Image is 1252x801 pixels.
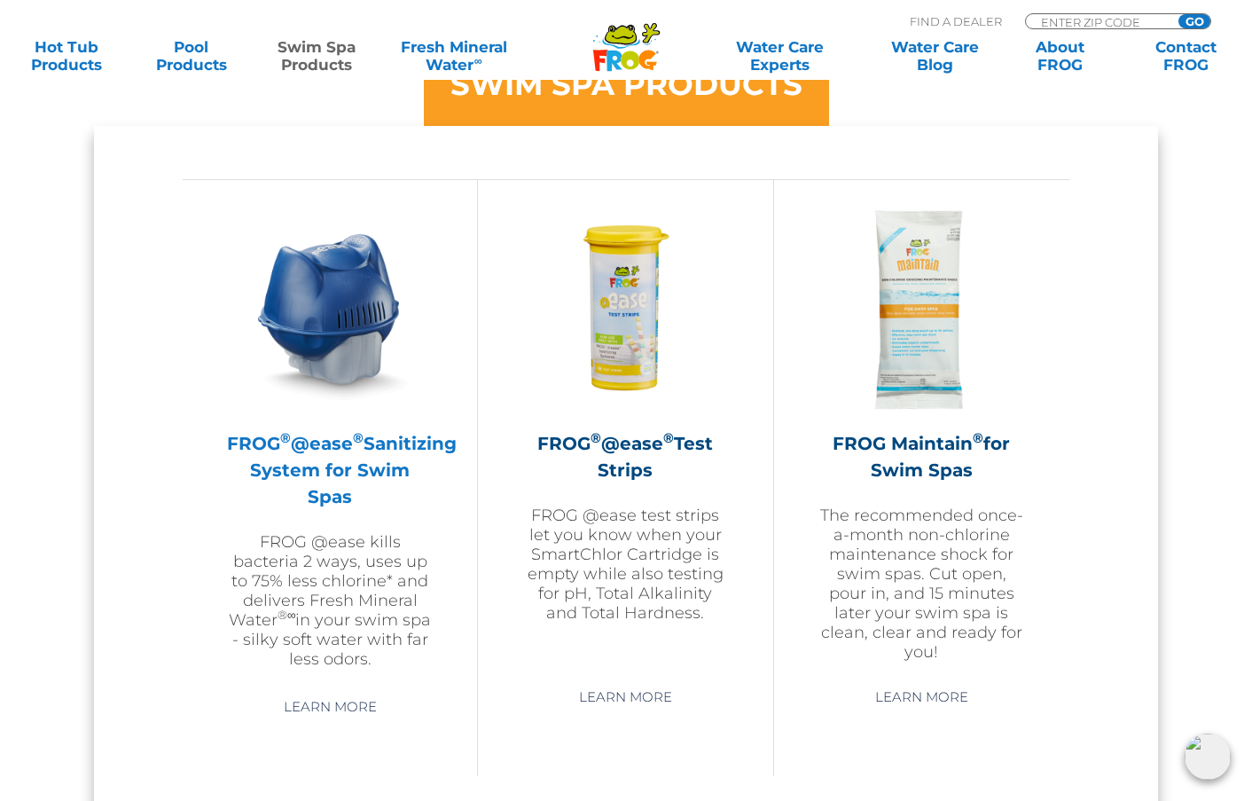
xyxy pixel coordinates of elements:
[818,506,1025,662] p: The recommended once-a-month non-chlorine maintenance shock for swim spas. Cut open, pour in, and...
[1039,14,1159,29] input: Zip Code Form
[522,506,728,623] p: FROG @ease test strips let you know when your SmartChlor Cartridge is empty while also testing fo...
[591,429,601,446] sup: ®
[268,38,365,74] a: Swim SpaProducts
[227,532,433,669] p: FROG @ease kills bacteria 2 ways, uses up to 75% less chlorine* and delivers Fresh Mineral Water ...
[1137,38,1234,74] a: ContactFROG
[1178,14,1210,28] input: GO
[227,207,433,412] img: ss-@ease-hero-300x300.png
[353,429,364,446] sup: ®
[700,38,858,74] a: Water CareExperts
[818,207,1024,412] img: ss-maintain-hero-300x300.png
[818,430,1025,483] h2: FROG Maintain for Swim Spas
[910,13,1002,29] p: Find A Dealer
[973,429,983,446] sup: ®
[263,691,397,723] a: Learn More
[1185,734,1231,780] img: openIcon
[559,681,693,713] a: Learn More
[663,429,674,446] sup: ®
[522,207,728,668] a: FROG®@ease®Test StripsFROG @ease test strips let you know when your SmartChlor Cartridge is empty...
[473,54,481,67] sup: ∞
[522,207,728,412] img: FROG-@ease-TS-Bottle-300x300.png
[855,681,989,713] a: Learn More
[1012,38,1109,74] a: AboutFROG
[280,429,291,446] sup: ®
[278,608,296,622] sup: ®∞
[393,38,514,74] a: Fresh MineralWater∞
[227,430,433,510] h2: FROG @ease Sanitizing System for Swim Spas
[818,207,1025,668] a: FROG Maintain®for Swim SpasThe recommended once-a-month non-chlorine maintenance shock for swim s...
[18,38,115,74] a: Hot TubProducts
[143,38,240,74] a: PoolProducts
[450,69,802,99] h3: SWIM SPA PRODUCTS
[522,430,728,483] h2: FROG @ease Test Strips
[227,207,433,669] a: FROG®@ease®Sanitizing System for Swim SpasFROG @ease kills bacteria 2 ways, uses up to 75% less c...
[887,38,984,74] a: Water CareBlog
